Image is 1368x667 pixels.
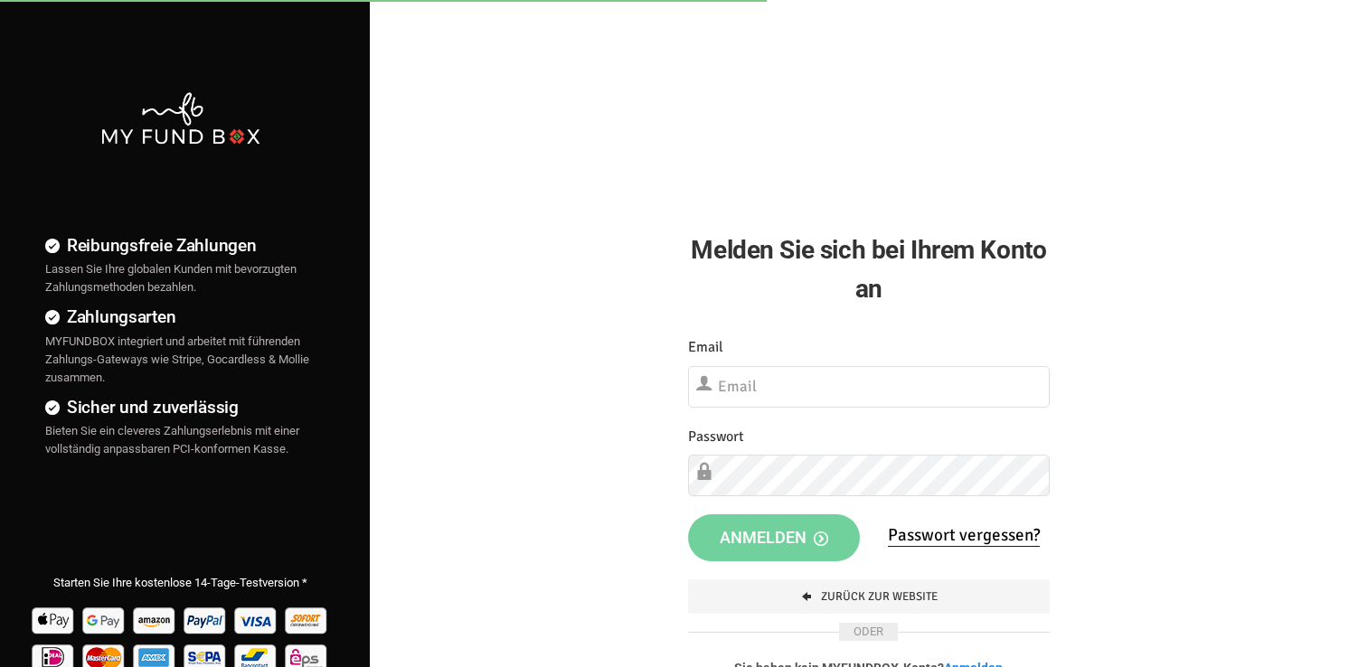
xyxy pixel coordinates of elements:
img: Sofort Pay [283,601,331,638]
label: Passwort [688,426,744,448]
input: Email [688,366,1050,408]
h4: Zahlungsarten [45,304,316,330]
span: ODER [839,623,898,641]
span: MYFUNDBOX integriert und arbeitet mit führenden Zahlungs-Gateways wie Stripe, Gocardless & Mollie... [45,334,309,384]
img: Paypal [182,601,230,638]
h4: Sicher und zuverlässig [45,394,316,420]
img: Google Pay [80,601,128,638]
img: Amazon [131,601,179,638]
a: Passwort vergessen? [888,524,1040,547]
h4: Reibungsfreie Zahlungen [45,232,316,258]
span: Anmelden [720,528,828,547]
span: Bieten Sie ein cleveres Zahlungserlebnis mit einer vollständig anpassbaren PCI-konformen Kasse. [45,424,299,456]
span: Lassen Sie Ihre globalen Kunden mit bevorzugten Zahlungsmethoden bezahlen. [45,262,297,294]
button: Anmelden [688,514,860,561]
label: Email [688,336,723,359]
a: Zurück zur Website [688,579,1050,614]
img: mfbwhite.png [99,90,262,146]
img: Visa [232,601,280,638]
img: Apple Pay [30,601,78,638]
h2: Melden Sie sich bei Ihrem Konto an [688,230,1050,308]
